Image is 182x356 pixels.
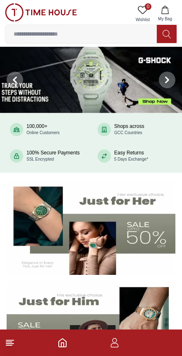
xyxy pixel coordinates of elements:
[5,3,77,22] img: ...
[132,17,153,23] span: Wishlist
[145,3,151,10] span: 0
[114,150,148,162] div: Easy Returns
[114,123,144,136] div: Shops across
[26,157,54,161] span: SSL Encrypted
[57,338,67,348] a: Home
[155,16,175,22] span: My Bag
[26,150,80,162] div: 100% Secure Payments
[114,130,142,135] span: GCC Countries
[132,3,153,24] a: 0Wishlist
[153,3,177,24] button: My Bag
[26,130,60,135] span: Online Customers
[7,181,175,275] img: Women's Watches Banner
[26,123,60,136] div: 100,000+
[114,157,148,161] span: 5 Days Exchange*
